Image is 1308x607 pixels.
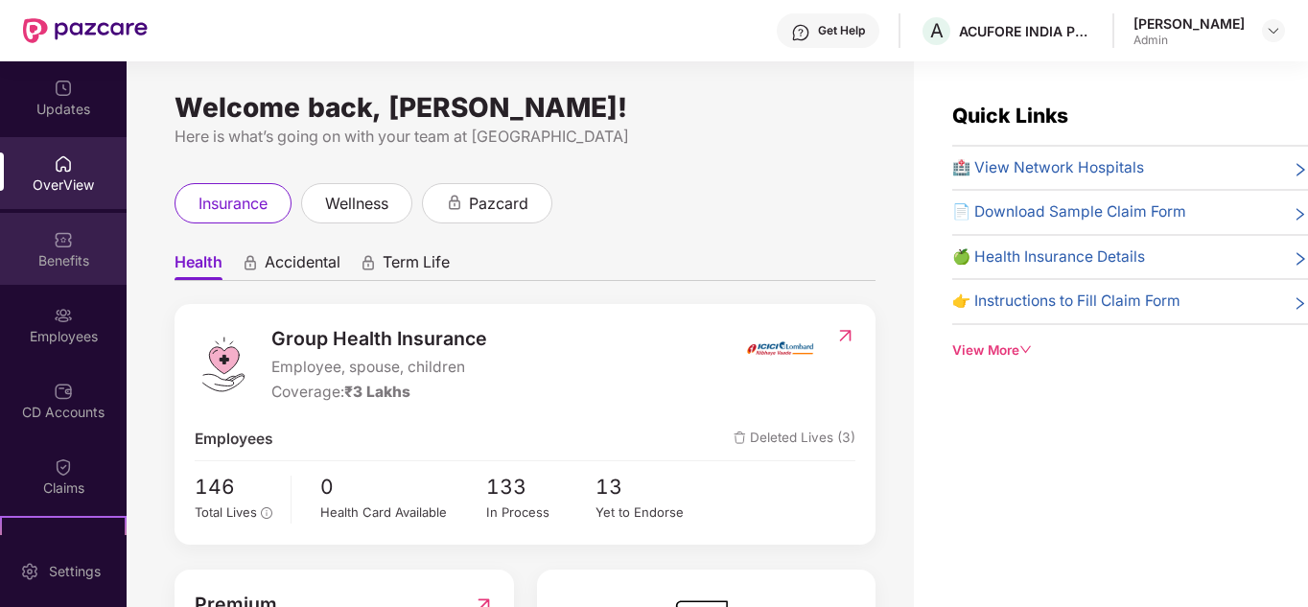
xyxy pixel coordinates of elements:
img: svg+xml;base64,PHN2ZyBpZD0iRW1wbG95ZWVzIiB4bWxucz0iaHR0cDovL3d3dy53My5vcmcvMjAwMC9zdmciIHdpZHRoPS... [54,306,73,325]
img: logo [195,336,252,393]
span: 🍏 Health Insurance Details [952,245,1145,268]
img: svg+xml;base64,PHN2ZyBpZD0iRHJvcGRvd24tMzJ4MzIiIHhtbG5zPSJodHRwOi8vd3d3LnczLm9yZy8yMDAwL3N2ZyIgd2... [1266,23,1281,38]
span: Accidental [265,252,340,280]
div: Health Card Available [320,502,485,523]
span: 🏥 View Network Hospitals [952,156,1144,179]
div: Coverage: [271,381,487,404]
span: 146 [195,471,277,502]
span: insurance [199,192,268,216]
div: Admin [1133,33,1245,48]
div: Settings [43,562,106,581]
span: Quick Links [952,104,1068,128]
div: View More [952,340,1308,361]
span: 13 [596,471,706,502]
span: Deleted Lives (3) [734,428,855,451]
span: right [1293,249,1308,268]
span: 📄 Download Sample Claim Form [952,200,1186,223]
img: svg+xml;base64,PHN2ZyBpZD0iQ2xhaW0iIHhtbG5zPSJodHRwOi8vd3d3LnczLm9yZy8yMDAwL3N2ZyIgd2lkdGg9IjIwIi... [54,457,73,477]
span: right [1293,204,1308,223]
span: info-circle [261,507,272,519]
div: Here is what’s going on with your team at [GEOGRAPHIC_DATA] [175,125,876,149]
img: svg+xml;base64,PHN2ZyBpZD0iQmVuZWZpdHMiIHhtbG5zPSJodHRwOi8vd3d3LnczLm9yZy8yMDAwL3N2ZyIgd2lkdGg9Ij... [54,230,73,249]
img: svg+xml;base64,PHN2ZyBpZD0iSG9tZSIgeG1sbnM9Imh0dHA6Ly93d3cudzMub3JnLzIwMDAvc3ZnIiB3aWR0aD0iMjAiIG... [54,154,73,174]
div: Get Help [818,23,865,38]
span: 0 [320,471,485,502]
img: svg+xml;base64,PHN2ZyB4bWxucz0iaHR0cDovL3d3dy53My5vcmcvMjAwMC9zdmciIHdpZHRoPSIyMSIgaGVpZ2h0PSIyMC... [54,533,73,552]
img: RedirectIcon [835,326,855,345]
img: deleteIcon [734,432,746,444]
span: 133 [486,471,596,502]
img: insurerIcon [744,324,816,372]
div: ACUFORE INDIA PRIVATE LIMITED [959,22,1093,40]
span: pazcard [469,192,528,216]
span: Group Health Insurance [271,324,487,354]
img: svg+xml;base64,PHN2ZyBpZD0iU2V0dGluZy0yMHgyMCIgeG1sbnM9Imh0dHA6Ly93d3cudzMub3JnLzIwMDAvc3ZnIiB3aW... [20,562,39,581]
img: New Pazcare Logo [23,18,148,43]
div: animation [360,254,377,271]
span: down [1019,343,1033,357]
span: 👉 Instructions to Fill Claim Form [952,290,1180,313]
span: wellness [325,192,388,216]
span: Employee, spouse, children [271,356,487,379]
img: svg+xml;base64,PHN2ZyBpZD0iSGVscC0zMngzMiIgeG1sbnM9Imh0dHA6Ly93d3cudzMub3JnLzIwMDAvc3ZnIiB3aWR0aD... [791,23,810,42]
div: In Process [486,502,596,523]
span: ₹3 Lakhs [344,383,410,401]
span: A [930,19,944,42]
span: Employees [195,428,273,451]
span: Term Life [383,252,450,280]
div: animation [446,194,463,211]
div: [PERSON_NAME] [1133,14,1245,33]
div: Yet to Endorse [596,502,706,523]
span: right [1293,160,1308,179]
span: right [1293,293,1308,313]
img: svg+xml;base64,PHN2ZyBpZD0iQ0RfQWNjb3VudHMiIGRhdGEtbmFtZT0iQ0QgQWNjb3VudHMiIHhtbG5zPSJodHRwOi8vd3... [54,382,73,401]
img: svg+xml;base64,PHN2ZyBpZD0iVXBkYXRlZCIgeG1sbnM9Imh0dHA6Ly93d3cudzMub3JnLzIwMDAvc3ZnIiB3aWR0aD0iMj... [54,79,73,98]
div: animation [242,254,259,271]
span: Health [175,252,222,280]
div: Welcome back, [PERSON_NAME]! [175,100,876,115]
span: Total Lives [195,504,257,520]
